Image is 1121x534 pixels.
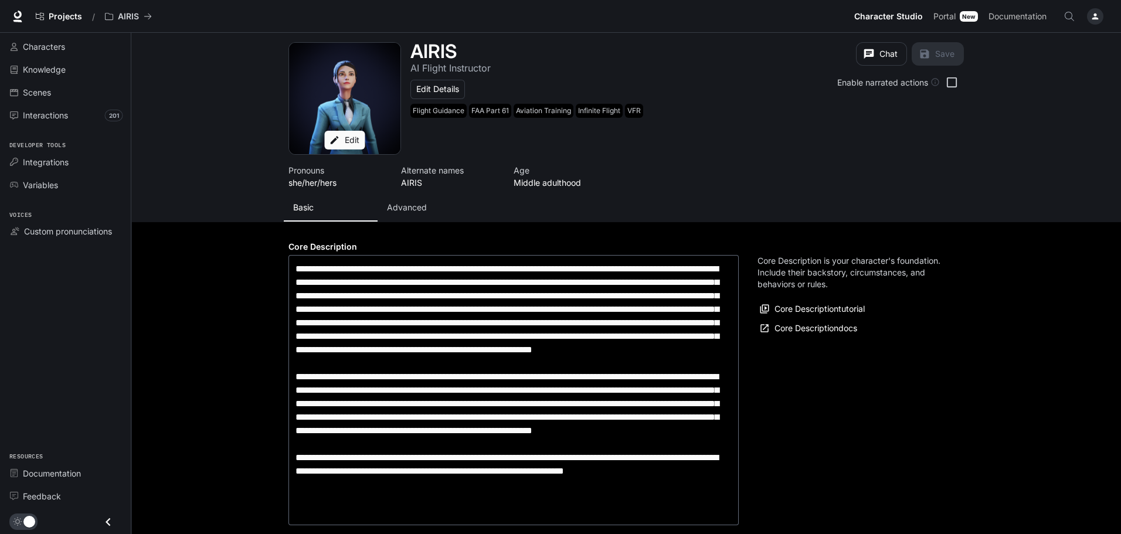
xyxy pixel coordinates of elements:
[578,106,620,115] p: Infinite Flight
[757,319,860,338] a: Core Descriptiondocs
[288,255,739,525] div: label
[49,12,82,22] span: Projects
[410,62,491,74] p: AI Flight Instructor
[929,5,983,28] a: PortalNew
[516,106,571,115] p: Aviation Training
[5,36,126,57] a: Characters
[410,104,646,123] button: Open character details dialog
[5,221,126,242] a: Custom pronunciations
[325,131,365,150] button: Edit
[288,176,387,189] p: she/her/hers
[5,175,126,195] a: Variables
[933,9,956,24] span: Portal
[30,5,87,28] a: Go to projects
[514,176,612,189] p: Middle adulthood
[854,9,923,24] span: Character Studio
[23,86,51,98] span: Scenes
[627,106,641,115] p: VFR
[288,164,387,176] p: Pronouns
[576,104,625,118] span: Infinite Flight
[410,61,491,75] button: Open character details dialog
[5,82,126,103] a: Scenes
[105,110,123,121] span: 201
[23,40,65,53] span: Characters
[410,42,457,61] button: Open character details dialog
[23,63,66,76] span: Knowledge
[850,5,928,28] a: Character Studio
[87,11,100,23] div: /
[984,5,1055,28] a: Documentation
[288,241,739,253] h4: Core Description
[988,9,1047,24] span: Documentation
[23,109,68,121] span: Interactions
[757,300,868,319] button: Core Descriptiontutorial
[757,255,945,290] p: Core Description is your character's foundation. Include their backstory, circumstances, and beha...
[1058,5,1081,28] button: Open Command Menu
[401,164,500,176] p: Alternate names
[625,104,646,118] span: VFR
[5,152,126,172] a: Integrations
[410,40,457,63] h1: AIRIS
[288,164,387,189] button: Open character details dialog
[514,164,612,176] p: Age
[387,202,427,213] p: Advanced
[5,486,126,506] a: Feedback
[23,179,58,191] span: Variables
[837,76,940,89] div: Enable narrated actions
[118,12,139,22] p: AIRIS
[5,105,126,125] a: Interactions
[95,510,121,534] button: Close drawer
[856,42,907,66] button: Chat
[401,164,500,189] button: Open character details dialog
[410,80,465,99] button: Edit Details
[401,176,500,189] p: AIRIS
[100,5,157,28] button: All workspaces
[413,106,464,115] p: Flight Guidance
[5,463,126,484] a: Documentation
[469,104,514,118] span: FAA Part 61
[23,490,61,502] span: Feedback
[960,11,978,22] div: New
[289,43,400,154] button: Open character avatar dialog
[5,59,126,80] a: Knowledge
[514,104,576,118] span: Aviation Training
[410,104,469,118] span: Flight Guidance
[293,202,314,213] p: Basic
[24,225,112,237] span: Custom pronunciations
[514,164,612,189] button: Open character details dialog
[471,106,509,115] p: FAA Part 61
[23,156,69,168] span: Integrations
[23,467,81,479] span: Documentation
[23,515,35,528] span: Dark mode toggle
[289,43,400,154] div: Avatar image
